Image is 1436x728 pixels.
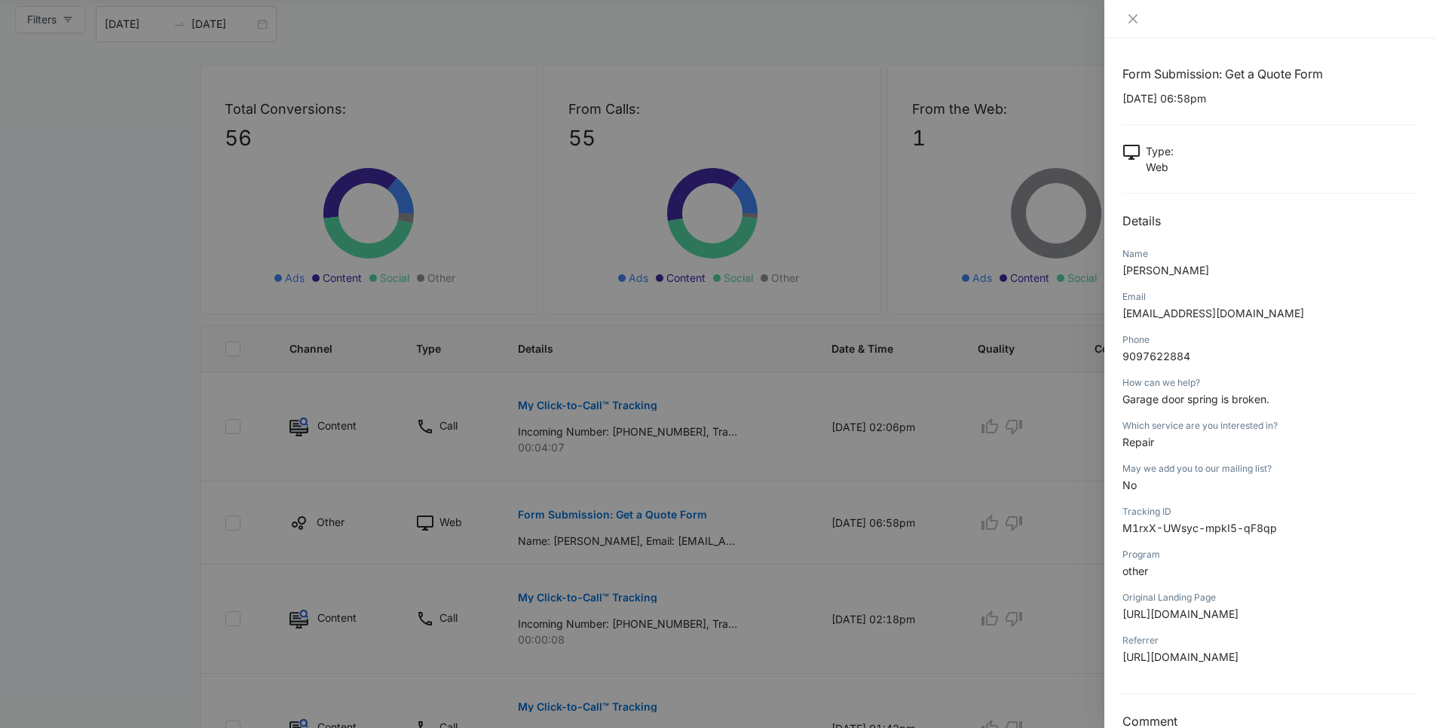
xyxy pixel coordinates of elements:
[1122,290,1418,304] div: Email
[1122,247,1418,261] div: Name
[1146,159,1174,175] p: Web
[1122,436,1154,448] span: Repair
[1122,419,1418,433] div: Which service are you interested in?
[1122,564,1148,577] span: other
[1122,333,1418,347] div: Phone
[1122,12,1144,26] button: Close
[1122,591,1418,604] div: Original Landing Page
[1122,505,1418,518] div: Tracking ID
[1122,522,1277,534] span: M1rxX-UWsyc-mpkI5-qF8qp
[1122,393,1269,405] span: Garage door spring is broken.
[1122,90,1418,106] p: [DATE] 06:58pm
[1122,462,1418,476] div: May we add you to our mailing list?
[1122,65,1418,83] h1: Form Submission: Get a Quote Form
[1122,479,1137,491] span: No
[1146,143,1174,159] p: Type :
[1122,634,1418,647] div: Referrer
[1122,376,1418,390] div: How can we help?
[1122,307,1304,320] span: [EMAIL_ADDRESS][DOMAIN_NAME]
[1122,607,1239,620] span: [URL][DOMAIN_NAME]
[1127,13,1139,25] span: close
[1122,212,1418,230] h2: Details
[1122,350,1190,362] span: 9097622884
[1122,548,1418,561] div: Program
[1122,650,1239,663] span: [URL][DOMAIN_NAME]
[1122,264,1209,277] span: [PERSON_NAME]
